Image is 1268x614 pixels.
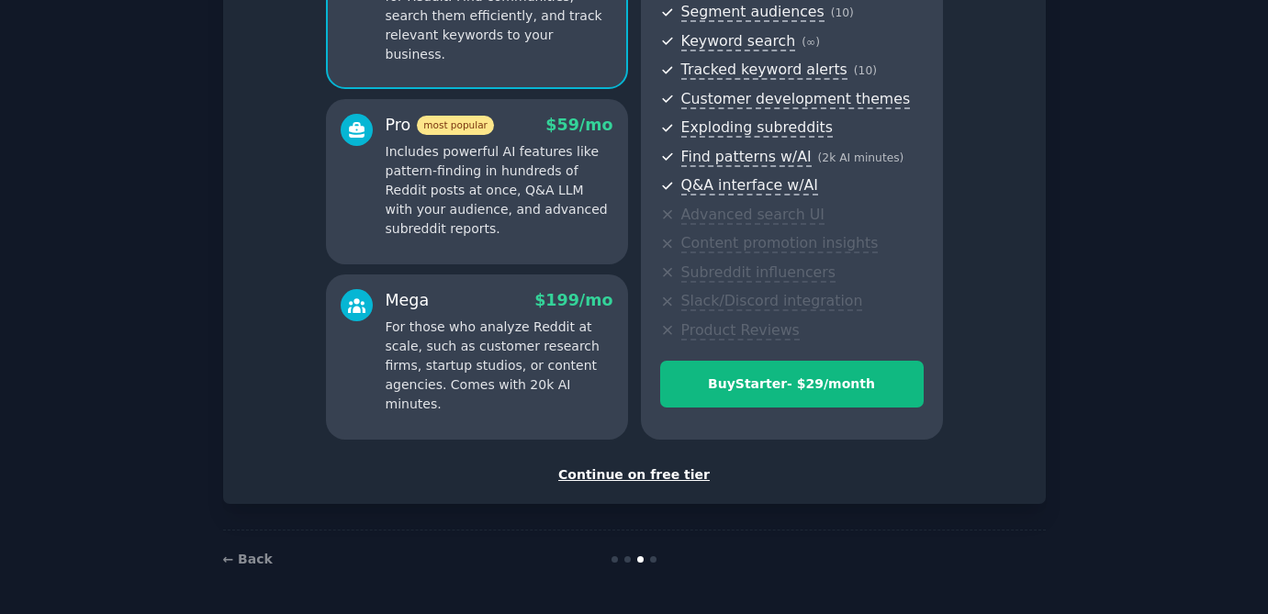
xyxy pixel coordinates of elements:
span: Slack/Discord integration [681,292,863,311]
span: Product Reviews [681,321,800,340]
span: Q&A interface w/AI [681,176,818,195]
p: For those who analyze Reddit at scale, such as customer research firms, startup studios, or conte... [386,318,613,414]
span: ( 10 ) [831,6,854,19]
span: Advanced search UI [681,206,825,225]
span: $ 59 /mo [545,116,612,134]
div: Continue on free tier [242,465,1027,485]
span: $ 199 /mo [534,291,612,309]
span: Content promotion insights [681,234,879,253]
span: ( ∞ ) [802,36,820,49]
span: Keyword search [681,32,796,51]
span: ( 10 ) [854,64,877,77]
span: Segment audiences [681,3,825,22]
span: Exploding subreddits [681,118,833,138]
p: Includes powerful AI features like pattern-finding in hundreds of Reddit posts at once, Q&A LLM w... [386,142,613,239]
div: Mega [386,289,430,312]
div: Pro [386,114,494,137]
span: most popular [417,116,494,135]
span: Customer development themes [681,90,911,109]
span: Tracked keyword alerts [681,61,847,80]
span: ( 2k AI minutes ) [818,151,904,164]
div: Buy Starter - $ 29 /month [661,374,923,394]
span: Find patterns w/AI [681,148,812,167]
span: Subreddit influencers [681,263,836,283]
a: ← Back [223,552,273,566]
button: BuyStarter- $29/month [660,361,924,407]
